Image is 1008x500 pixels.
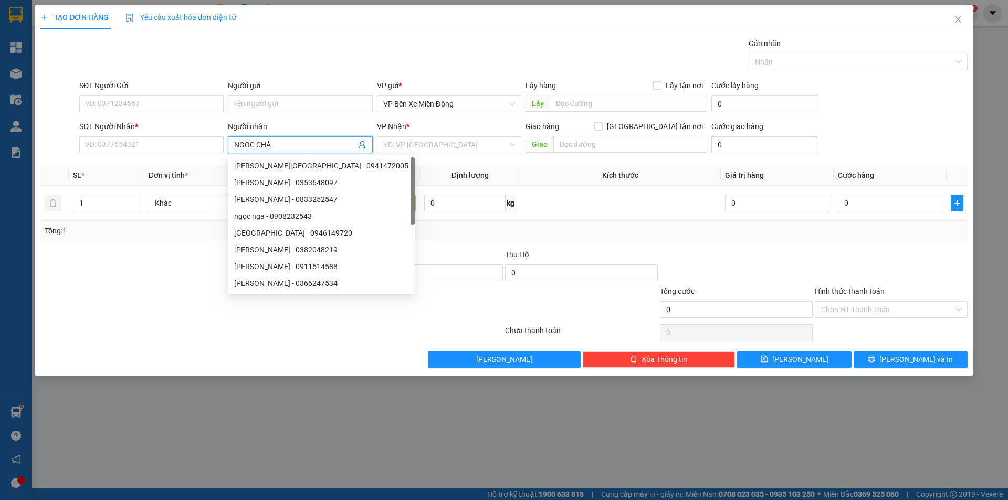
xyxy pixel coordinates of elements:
button: deleteXóa Thông tin [583,351,736,368]
span: Khác [155,195,272,211]
span: close [954,15,962,24]
span: printer [868,355,875,364]
span: [GEOGRAPHIC_DATA] tận nơi [603,121,707,132]
span: plus [40,14,48,21]
span: Định lượng [451,171,489,179]
button: delete [45,195,61,211]
span: Lấy [526,95,550,112]
div: [PERSON_NAME] - 0382048219 [234,244,408,256]
button: Close [943,5,973,35]
div: SĐT Người Gửi [79,80,224,91]
span: Tổng cước [660,287,695,295]
span: Yêu cầu xuất hóa đơn điện tử [125,13,236,22]
span: Lấy tận nơi [661,80,707,91]
span: user-add [358,141,366,149]
div: VP gửi [377,80,521,91]
button: plus [951,195,963,211]
span: VP Bến Xe Miền Đông [383,96,515,112]
span: Giao [526,136,553,153]
span: Xóa Thông tin [642,354,687,365]
span: kg [506,195,516,211]
span: Giá trị hàng [725,171,764,179]
input: 0 [725,195,829,211]
span: [PERSON_NAME] và In [879,354,953,365]
div: Người gửi [228,80,372,91]
label: Cước lấy hàng [711,81,759,90]
span: Kích thước [602,171,638,179]
span: Cước hàng [838,171,874,179]
span: Lấy hàng [526,81,556,90]
span: SL [73,171,81,179]
span: plus [951,199,963,207]
div: Chưa thanh toán [504,325,659,343]
label: Cước giao hàng [711,122,763,131]
div: [PERSON_NAME] - 0833252547 [234,194,408,205]
div: nguyễn ngọc nhiên - 0911514588 [228,258,415,275]
label: Gán nhãn [749,39,781,48]
span: Thu Hộ [505,250,529,259]
input: Cước giao hàng [711,136,818,153]
div: ngọc sơn - 0366247534 [228,275,415,292]
div: [PERSON_NAME][GEOGRAPHIC_DATA] - 0941472005 [234,160,408,172]
button: printer[PERSON_NAME] và In [854,351,968,368]
div: Người nhận [228,121,372,132]
div: Gara Ngọc Anh - 0941472005 [228,157,415,174]
img: icon [125,14,134,22]
input: Dọc đường [553,136,707,153]
div: [PERSON_NAME] - 0353648097 [234,177,408,188]
span: delete [630,355,637,364]
input: Cước lấy hàng [711,95,818,112]
div: SĐT Người Nhận [79,121,224,132]
button: save[PERSON_NAME] [737,351,851,368]
div: [PERSON_NAME] - 0366247534 [234,278,408,289]
div: Tổng: 1 [45,225,389,237]
span: Giao hàng [526,122,559,131]
div: ngọc nga - 0908232543 [228,208,415,225]
div: Đinh Thị Ngọc Liêu - 0833252547 [228,191,415,208]
label: Hình thức thanh toán [815,287,885,295]
input: Dọc đường [550,95,707,112]
input: Ghi chú đơn hàng [350,264,503,281]
div: Ngọc Anh - 0946149720 [228,225,415,241]
span: Đơn vị tính [149,171,188,179]
span: VP Nhận [377,122,406,131]
span: [PERSON_NAME] [476,354,532,365]
div: [GEOGRAPHIC_DATA] - 0946149720 [234,227,408,239]
div: ngọc nga - 0908232543 [234,210,408,222]
div: ngọc huyền - 0382048219 [228,241,415,258]
span: save [761,355,768,364]
span: TẠO ĐƠN HÀNG [40,13,109,22]
div: [PERSON_NAME] - 0911514588 [234,261,408,272]
button: [PERSON_NAME] [428,351,581,368]
span: [PERSON_NAME] [772,354,828,365]
div: NGỌC ANH - 0353648097 [228,174,415,191]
